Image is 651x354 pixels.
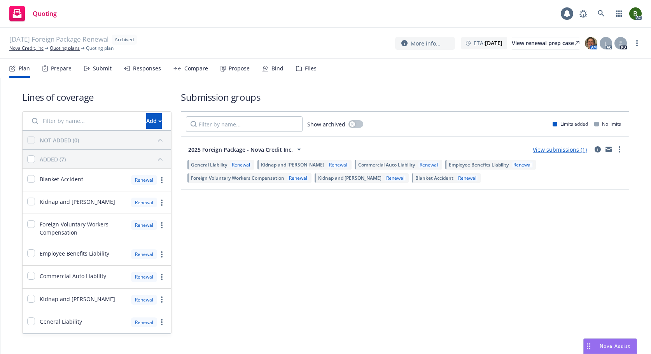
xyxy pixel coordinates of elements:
a: Nova Credit, Inc [9,45,44,52]
div: Renewal [512,161,533,168]
div: Renewal [287,175,309,181]
a: more [632,39,642,48]
span: Quoting plan [86,45,114,52]
a: Search [593,6,609,21]
button: More info... [395,37,455,50]
div: Renewal [131,295,157,305]
a: View renewal prep case [512,37,579,49]
a: more [157,250,166,259]
h1: Lines of coverage [22,91,171,103]
span: Show archived [307,120,345,128]
span: Quoting [33,11,57,17]
div: ADDED (7) [40,155,66,163]
a: more [157,221,166,230]
a: more [157,317,166,327]
a: Quoting plans [50,45,80,52]
a: more [157,175,166,185]
span: Employee Benefits Liability [449,161,509,168]
span: [DATE] Foreign Package Renewal [9,35,108,45]
img: photo [629,7,642,20]
span: General Liability [191,161,227,168]
span: Blanket Accident [40,175,83,183]
div: Plan [19,65,30,72]
a: more [157,198,166,207]
div: Renewal [457,175,478,181]
span: Archived [115,36,134,43]
span: Foreign Voluntary Workers Compensation [40,220,126,237]
span: Kidnap and [PERSON_NAME] [318,175,381,181]
div: Renewal [327,161,349,168]
div: NOT ADDED (0) [40,136,79,144]
span: L [604,39,607,47]
div: Renewal [131,198,157,207]
span: Commercial Auto Liability [40,272,106,280]
a: Quoting [6,3,60,25]
div: Renewal [131,220,157,230]
div: Renewal [418,161,439,168]
div: Compare [184,65,208,72]
input: Filter by name... [186,116,303,132]
button: Nova Assist [583,338,637,354]
div: Submit [93,65,112,72]
span: Kidnap and [PERSON_NAME] [40,198,115,206]
span: Kidnap and [PERSON_NAME] [40,295,115,303]
div: Add [146,114,162,128]
span: Commercial Auto Liability [358,161,415,168]
a: more [157,272,166,282]
span: Nova Assist [600,343,630,349]
div: Files [305,65,317,72]
span: Blanket Accident [415,175,453,181]
div: Limits added [553,121,588,127]
a: Switch app [611,6,627,21]
h1: Submission groups [181,91,629,103]
span: More info... [411,39,441,47]
div: Responses [133,65,161,72]
div: Prepare [51,65,72,72]
a: circleInformation [593,145,602,154]
span: ETA : [474,39,502,47]
a: more [615,145,624,154]
div: Renewal [131,272,157,282]
span: Foreign Voluntary Workers Compensation [191,175,284,181]
div: No limits [594,121,621,127]
div: Drag to move [584,339,593,354]
a: more [157,295,166,304]
button: NOT ADDED (0) [40,134,166,146]
span: Kidnap and [PERSON_NAME] [261,161,324,168]
a: mail [604,145,613,154]
div: Bind [271,65,283,72]
a: Report a Bug [576,6,591,21]
div: Propose [229,65,250,72]
div: Renewal [131,249,157,259]
span: 2025 Foreign Package - Nova Credit Inc. [188,145,293,154]
span: Employee Benefits Liability [40,249,109,258]
div: Renewal [131,175,157,185]
div: Renewal [230,161,252,168]
input: Filter by name... [27,113,142,129]
button: ADDED (7) [40,153,166,165]
button: 2025 Foreign Package - Nova Credit Inc. [186,142,306,157]
img: photo [585,37,597,49]
button: Add [146,113,162,129]
a: View submissions (1) [533,146,587,153]
div: Renewal [131,317,157,327]
strong: [DATE] [485,39,502,47]
span: General Liability [40,317,82,326]
div: Renewal [385,175,406,181]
